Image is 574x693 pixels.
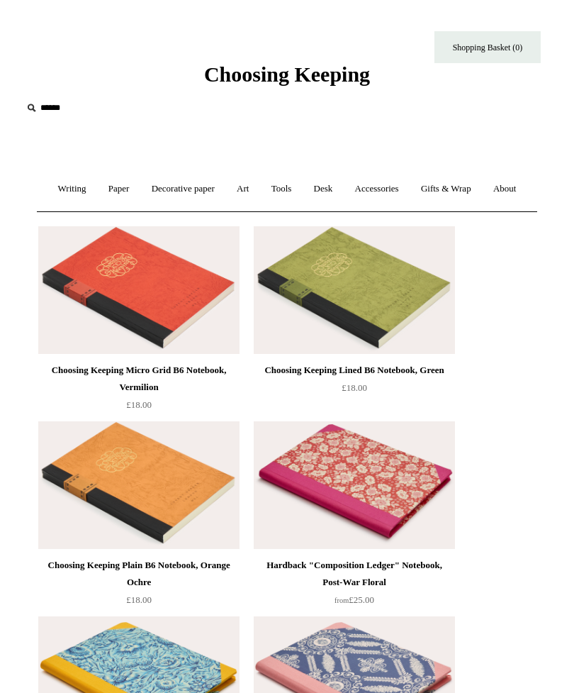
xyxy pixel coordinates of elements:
span: £18.00 [126,399,152,410]
span: from [334,597,349,604]
img: Choosing Keeping Lined B6 Notebook, Green [254,226,455,354]
a: Gifts & Wrap [411,170,481,208]
div: Choosing Keeping Lined B6 Notebook, Green [257,362,451,379]
a: Shopping Basket (0) [434,31,541,63]
a: Paper [99,170,140,208]
img: Choosing Keeping Plain B6 Notebook, Orange Ochre [38,421,240,549]
a: Choosing Keeping [204,74,370,84]
span: £18.00 [342,382,367,393]
a: Decorative paper [142,170,225,208]
a: Choosing Keeping Lined B6 Notebook, Green £18.00 [254,362,455,420]
a: About [483,170,527,208]
span: Choosing Keeping [204,62,370,86]
a: Hardback "Composition Ledger" Notebook, Post-War Floral Hardback "Composition Ledger" Notebook, P... [254,421,455,549]
a: Desk [304,170,343,208]
a: Choosing Keeping Micro Grid B6 Notebook, Vermilion £18.00 [38,362,240,420]
a: Hardback "Composition Ledger" Notebook, Post-War Floral from£25.00 [254,557,455,615]
span: £25.00 [334,594,374,605]
a: Choosing Keeping Plain B6 Notebook, Orange Ochre £18.00 [38,557,240,615]
img: Hardback "Composition Ledger" Notebook, Post-War Floral [254,421,455,549]
a: Choosing Keeping Micro Grid B6 Notebook, Vermilion Choosing Keeping Micro Grid B6 Notebook, Vermi... [38,226,240,354]
a: Accessories [345,170,409,208]
div: Hardback "Composition Ledger" Notebook, Post-War Floral [257,557,451,591]
a: Writing [48,170,96,208]
span: £18.00 [126,594,152,605]
a: Art [227,170,259,208]
a: Tools [261,170,302,208]
div: Choosing Keeping Plain B6 Notebook, Orange Ochre [42,557,236,591]
div: Choosing Keeping Micro Grid B6 Notebook, Vermilion [42,362,236,396]
a: Choosing Keeping Lined B6 Notebook, Green Choosing Keeping Lined B6 Notebook, Green [254,226,455,354]
a: Choosing Keeping Plain B6 Notebook, Orange Ochre Choosing Keeping Plain B6 Notebook, Orange Ochre [38,421,240,549]
img: Choosing Keeping Micro Grid B6 Notebook, Vermilion [38,226,240,354]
